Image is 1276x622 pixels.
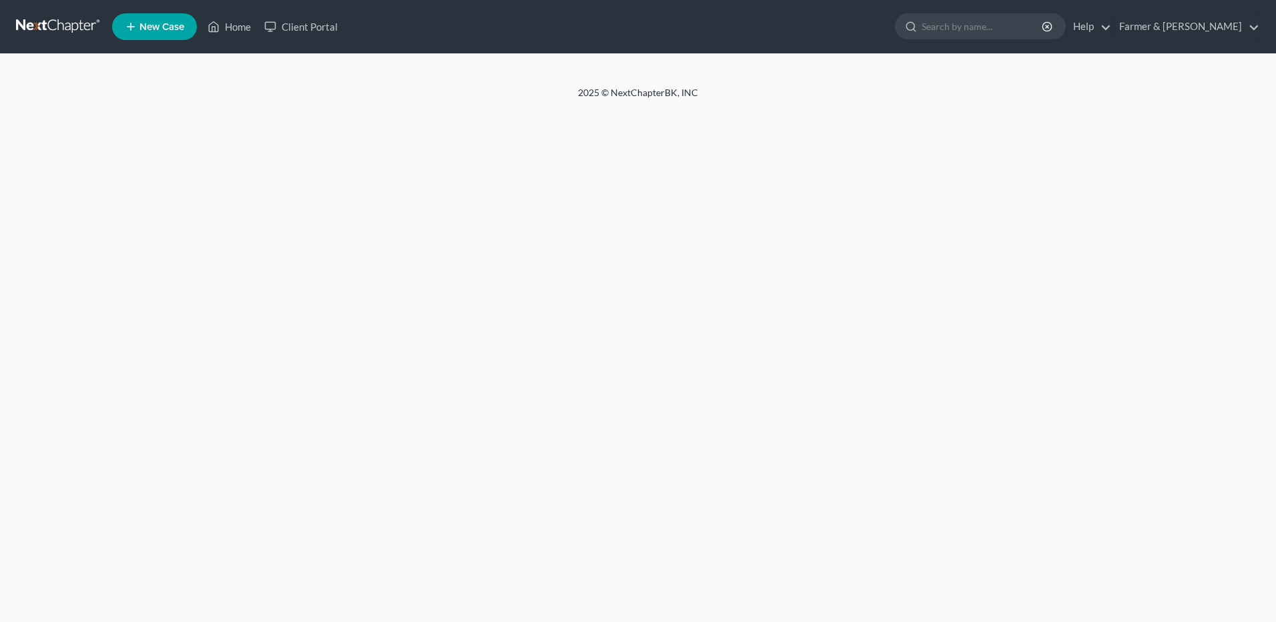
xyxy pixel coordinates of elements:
[1112,15,1259,39] a: Farmer & [PERSON_NAME]
[139,22,184,32] span: New Case
[258,86,1018,110] div: 2025 © NextChapterBK, INC
[201,15,258,39] a: Home
[922,14,1044,39] input: Search by name...
[1066,15,1111,39] a: Help
[258,15,344,39] a: Client Portal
